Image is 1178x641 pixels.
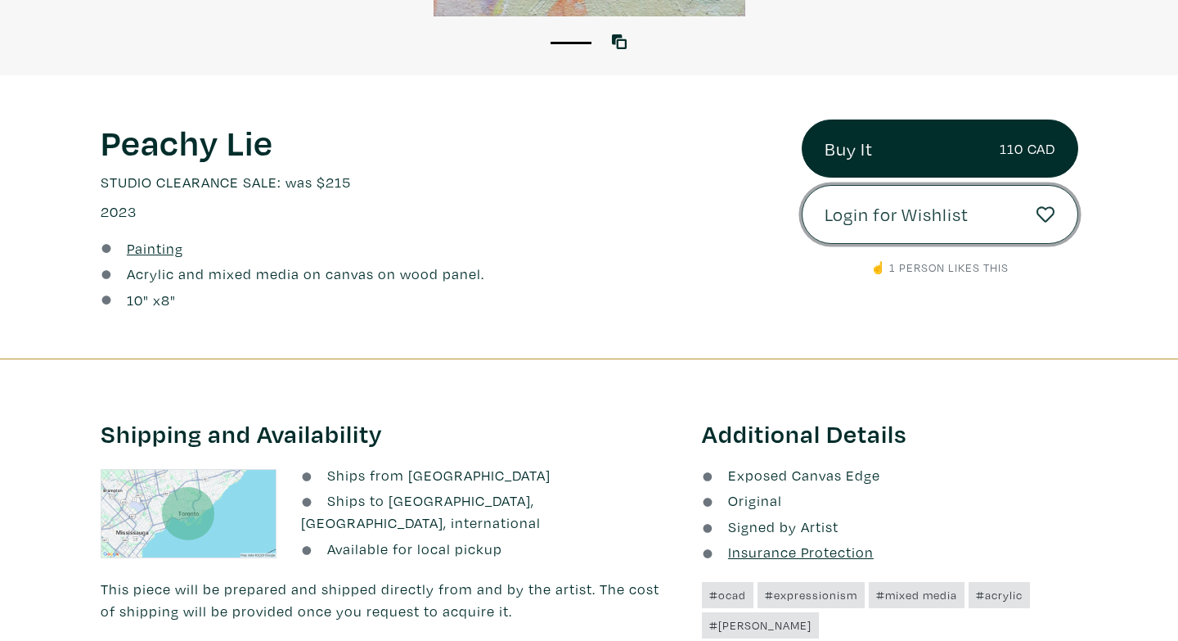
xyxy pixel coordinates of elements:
[702,543,874,562] a: Insurance Protection
[127,239,183,258] u: Painting
[702,490,1078,512] li: Original
[551,42,591,44] button: 1 of 1
[301,538,677,560] li: Available for local pickup
[301,464,677,486] li: Ships from [GEOGRAPHIC_DATA]
[702,582,753,608] a: #ocad
[101,171,778,193] p: STUDIO CLEARANCE SALE: was $215
[802,120,1078,178] a: Buy It110 CAD
[702,464,1078,486] li: Exposed Canvas Edge
[127,237,183,260] a: Painting
[101,578,677,622] p: This piece will be prepared and shipped directly from and by the artist. The cost of shipping wil...
[869,582,964,608] a: #mixed media
[127,263,484,285] a: Acrylic and mixed media on canvas on wood panel.
[969,582,1030,608] a: #acrylic
[702,612,819,639] a: #[PERSON_NAME]
[101,469,277,558] img: staticmap
[127,289,176,311] div: " x "
[728,543,874,562] u: Insurance Protection
[758,582,865,608] a: #expressionism
[702,516,1078,538] li: Signed by Artist
[101,120,778,164] h1: Peachy Lie
[802,259,1078,277] p: ☝️ 1 person likes this
[161,291,170,309] span: 8
[301,490,677,534] li: Ships to [GEOGRAPHIC_DATA], [GEOGRAPHIC_DATA], international
[101,418,677,449] h3: Shipping and Availability
[702,418,1078,449] h3: Additional Details
[127,291,143,309] span: 10
[802,185,1078,244] a: Login for Wishlist
[825,201,969,228] span: Login for Wishlist
[101,201,778,223] p: 2023
[1000,138,1055,160] small: 110 CAD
